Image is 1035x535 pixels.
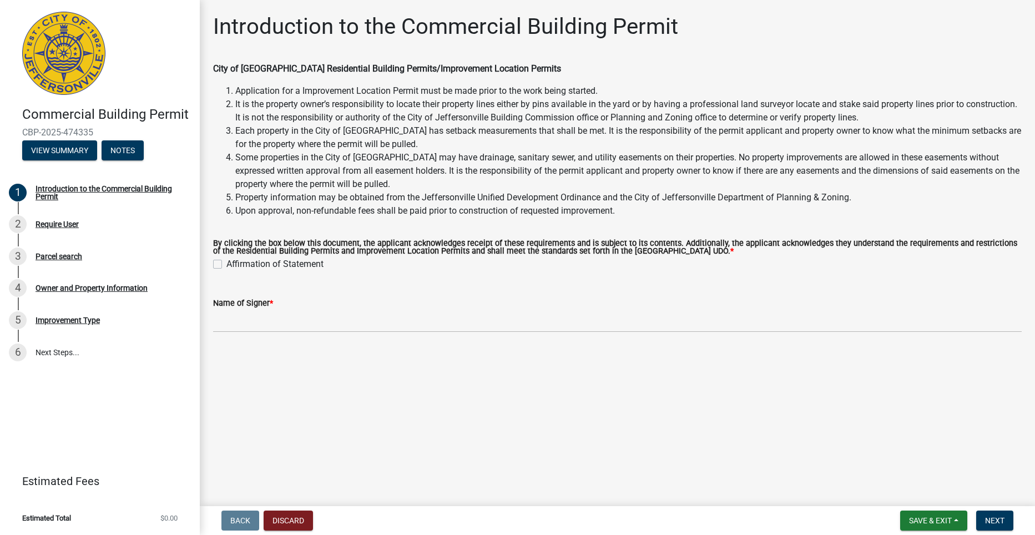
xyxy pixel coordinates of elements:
[36,220,79,228] div: Require User
[9,470,182,492] a: Estimated Fees
[235,151,1022,191] li: Some properties in the City of [GEOGRAPHIC_DATA] may have drainage, sanitary sewer, and utility e...
[36,253,82,260] div: Parcel search
[36,284,148,292] div: Owner and Property Information
[9,184,27,201] div: 1
[264,511,313,531] button: Discard
[36,316,100,324] div: Improvement Type
[909,516,952,525] span: Save & Exit
[985,516,1004,525] span: Next
[213,240,1022,256] label: By clicking the box below this document, the applicant acknowledges receipt of these requirements...
[22,514,71,522] span: Estimated Total
[221,511,259,531] button: Back
[9,311,27,329] div: 5
[235,204,1022,218] li: Upon approval, non-refundable fees shall be paid prior to construction of requested improvement.
[22,147,97,155] wm-modal-confirm: Summary
[22,107,191,123] h4: Commercial Building Permit
[900,511,967,531] button: Save & Exit
[9,344,27,361] div: 6
[230,516,250,525] span: Back
[213,300,273,307] label: Name of Signer
[235,191,1022,204] li: Property information may be obtained from the Jeffersonville Unified Development Ordinance and th...
[226,258,324,271] label: Affirmation of Statement
[22,127,178,138] span: CBP-2025-474335
[9,279,27,297] div: 4
[36,185,182,200] div: Introduction to the Commercial Building Permit
[22,12,105,95] img: City of Jeffersonville, Indiana
[235,124,1022,151] li: Each property in the City of [GEOGRAPHIC_DATA] has setback measurements that shall be met. It is ...
[9,215,27,233] div: 2
[213,63,561,74] strong: City of [GEOGRAPHIC_DATA] Residential Building Permits/Improvement Location Permits
[22,140,97,160] button: View Summary
[102,140,144,160] button: Notes
[235,98,1022,124] li: It is the property owner’s responsibility to locate their property lines either by pins available...
[102,147,144,155] wm-modal-confirm: Notes
[160,514,178,522] span: $0.00
[235,84,1022,98] li: Application for a Improvement Location Permit must be made prior to the work being started.
[9,248,27,265] div: 3
[976,511,1013,531] button: Next
[213,13,678,40] h1: Introduction to the Commercial Building Permit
